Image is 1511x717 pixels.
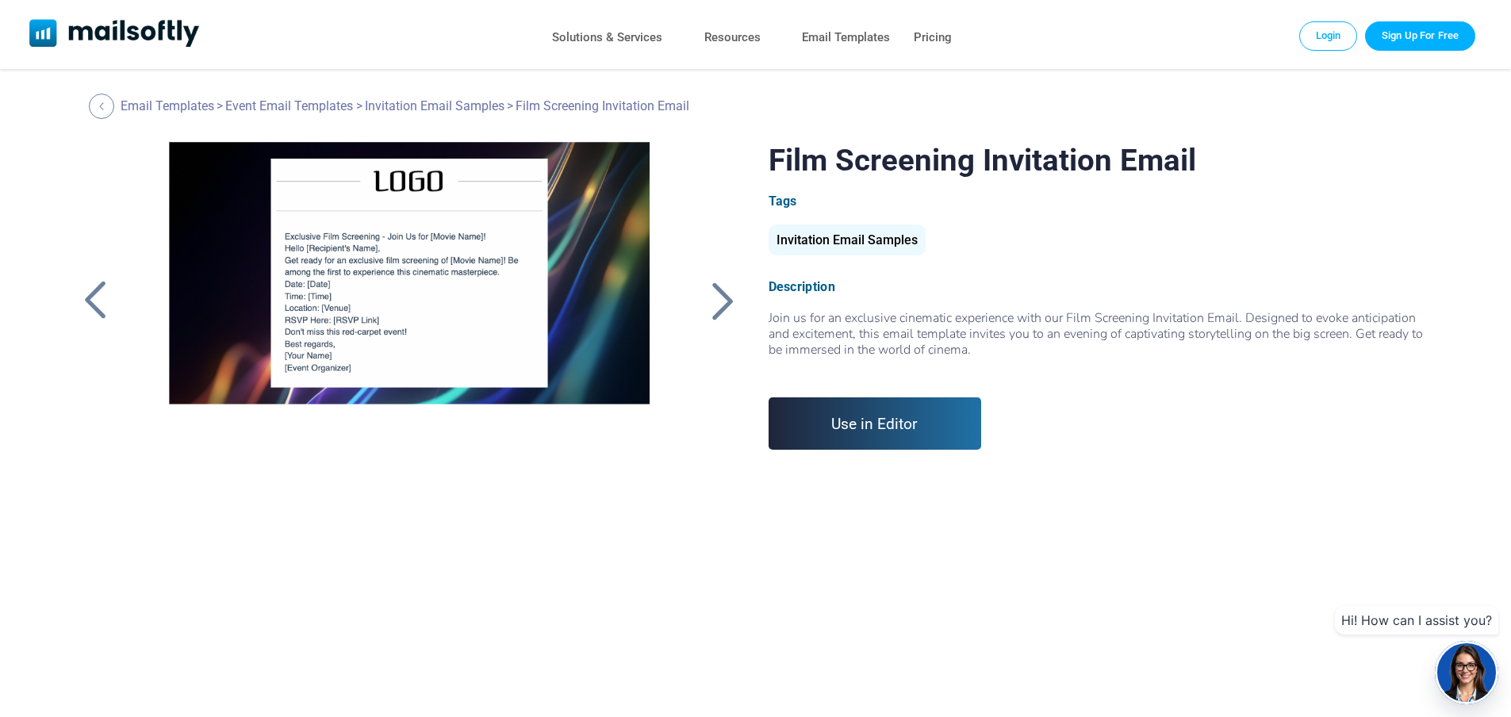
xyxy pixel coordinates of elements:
[365,98,504,113] a: Invitation Email Samples
[1365,21,1475,50] a: Trial
[769,310,1436,374] div: Join us for an exclusive cinematic experience with our Film Screening Invitation Email. Designed ...
[769,279,1436,294] div: Description
[1335,606,1498,635] div: Hi! How can I assist you?
[29,19,200,50] a: Mailsoftly
[142,142,676,539] a: Film Screening Invitation Email
[769,397,982,450] a: Use in Editor
[704,280,743,321] a: Back
[225,98,353,113] a: Event Email Templates
[769,224,926,255] div: Invitation Email Samples
[75,280,115,321] a: Back
[552,26,662,49] a: Solutions & Services
[769,239,926,246] a: Invitation Email Samples
[1299,21,1358,50] a: Login
[914,26,952,49] a: Pricing
[121,98,214,113] a: Email Templates
[704,26,761,49] a: Resources
[89,94,118,119] a: Back
[769,194,1436,209] div: Tags
[802,26,890,49] a: Email Templates
[769,142,1436,178] h1: Film Screening Invitation Email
